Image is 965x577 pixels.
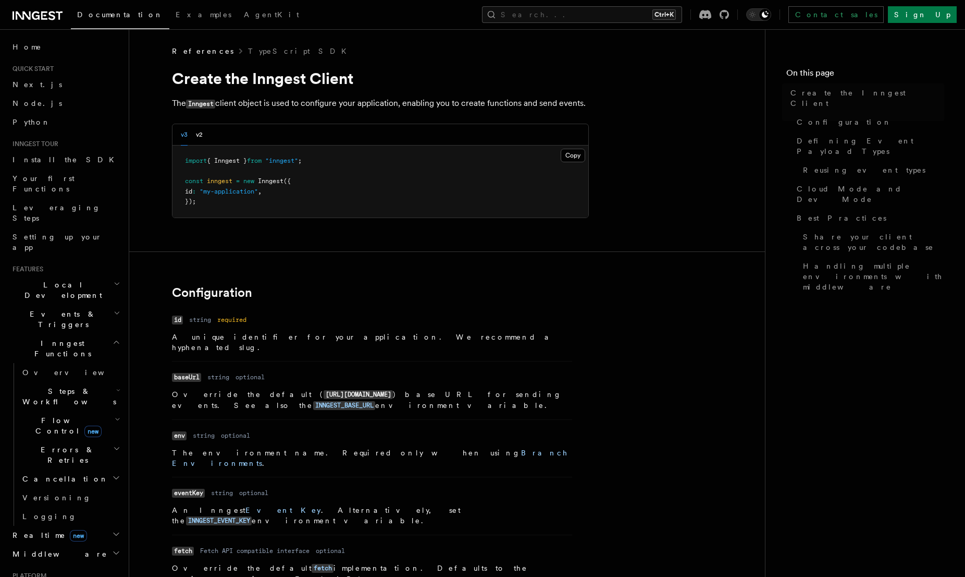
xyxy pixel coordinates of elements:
span: Cloud Mode and Dev Mode [797,184,944,205]
span: Create the Inngest Client [790,88,944,109]
span: Middleware [8,549,107,559]
a: Node.js [8,94,122,113]
button: Toggle dark mode [746,8,771,21]
dd: string [211,489,233,497]
span: AgentKit [244,10,299,19]
code: [URL][DOMAIN_NAME] [324,390,393,399]
h4: On this page [786,67,944,83]
dd: optional [239,489,268,497]
a: Create the Inngest Client [786,83,944,113]
a: Sign Up [888,6,957,23]
dd: required [217,316,246,324]
span: Steps & Workflows [18,386,116,407]
a: Contact sales [788,6,884,23]
a: Configuration [172,285,252,300]
span: from [247,157,262,164]
span: Realtime [8,530,87,540]
span: Handling multiple environments with middleware [803,261,944,292]
button: Copy [561,149,585,162]
a: Next.js [8,75,122,94]
span: Inngest tour [8,140,58,148]
span: Best Practices [797,213,886,223]
span: { Inngest } [207,157,247,164]
button: Search...Ctrl+K [482,6,682,23]
span: Inngest Functions [8,338,113,359]
a: Handling multiple environments with middleware [799,257,944,296]
h1: Create the Inngest Client [172,69,589,88]
span: , [258,188,262,195]
button: Realtimenew [8,526,122,545]
span: new [84,426,102,437]
a: Home [8,38,122,56]
a: INNGEST_BASE_URL [313,401,375,410]
code: env [172,431,187,440]
a: Event Key [245,506,321,514]
span: "inngest" [265,157,298,164]
a: Best Practices [793,209,944,227]
button: Middleware [8,545,122,563]
a: INNGEST_EVENT_KEY [186,516,252,525]
span: Your first Functions [13,174,75,193]
span: Reusing event types [803,165,925,175]
span: Leveraging Steps [13,203,101,222]
code: INNGEST_BASE_URL [313,401,375,410]
span: Defining Event Payload Types [797,136,944,157]
span: Setting up your app [13,233,102,251]
a: Setting up your app [8,227,122,257]
button: Local Development [8,275,122,305]
p: An Inngest . Alternatively, set the environment variable. [172,505,572,526]
span: Events & Triggers [8,309,114,330]
span: Python [13,118,51,126]
p: The environment name. Required only when using . [172,448,572,468]
span: Errors & Retries [18,444,113,465]
code: Inngest [186,100,215,109]
dd: string [189,316,211,324]
span: Install the SDK [13,155,120,164]
span: import [185,157,207,164]
a: Examples [169,3,238,28]
a: Configuration [793,113,944,131]
p: A unique identifier for your application. We recommend a hyphenated slug. [172,332,572,353]
button: v3 [181,124,188,146]
code: baseUrl [172,373,201,382]
button: Inngest Functions [8,334,122,363]
span: Flow Control [18,415,115,436]
a: Versioning [18,488,122,507]
span: Cancellation [18,474,108,484]
button: Flow Controlnew [18,411,122,440]
span: Node.js [13,99,62,107]
p: The client object is used to configure your application, enabling you to create functions and sen... [172,96,589,111]
p: Override the default ( ) base URL for sending events. See also the environment variable. [172,389,572,411]
button: Cancellation [18,470,122,488]
dd: Fetch API compatible interface [200,547,310,555]
a: Install the SDK [8,150,122,169]
span: References [172,46,233,56]
code: eventKey [172,489,205,498]
dd: optional [316,547,345,555]
span: Home [13,42,42,52]
button: Errors & Retries [18,440,122,470]
span: Next.js [13,80,62,89]
span: Features [8,265,43,273]
a: Share your client across your codebase [799,227,944,257]
a: Cloud Mode and Dev Mode [793,179,944,209]
a: Python [8,113,122,131]
span: Examples [176,10,231,19]
dd: optional [236,373,265,381]
a: Documentation [71,3,169,29]
code: id [172,316,183,324]
span: new [243,177,254,185]
a: fetch [312,564,333,572]
span: const [185,177,203,185]
button: v2 [196,124,203,146]
span: Configuration [797,117,892,127]
a: Reusing event types [799,161,944,179]
span: Quick start [8,65,54,73]
a: Leveraging Steps [8,198,122,227]
a: Overview [18,363,122,382]
span: Inngest [258,177,283,185]
a: Branch Environments [172,449,568,467]
dd: string [207,373,229,381]
span: = [236,177,240,185]
span: ({ [283,177,291,185]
